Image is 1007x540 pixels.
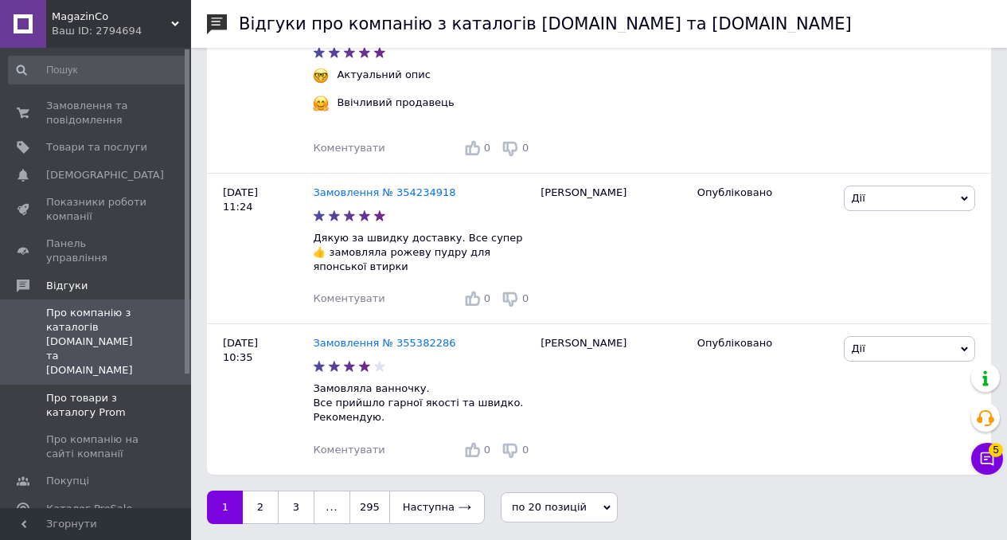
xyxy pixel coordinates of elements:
[697,336,833,350] div: Опубліковано
[243,491,278,524] a: 2
[313,142,384,154] span: Коментувати
[46,168,164,182] span: [DEMOGRAPHIC_DATA]
[484,292,490,304] span: 0
[484,444,490,456] span: 0
[522,292,529,304] span: 0
[533,10,689,173] div: [PERSON_NAME]
[313,337,455,349] a: Замовлення № 355382286
[389,491,485,524] a: Наступна
[278,491,314,524] a: 3
[333,96,458,110] div: Ввічливий продавець
[313,443,384,457] div: Коментувати
[46,237,147,265] span: Панель управління
[46,195,147,224] span: Показники роботи компанії
[313,141,384,155] div: Коментувати
[46,391,147,420] span: Про товари з каталогу Prom
[52,24,191,38] div: Ваш ID: 2794694
[512,501,587,513] span: по 20 позицій
[313,96,329,112] img: :hugging_face:
[333,68,435,82] div: Актуальний опис
[484,142,490,154] span: 0
[313,382,533,425] p: Замовляла ванночку. Все прийшло гарної якості та швидко. Рекомендую.
[533,324,689,475] div: [PERSON_NAME]
[239,14,852,33] h1: Відгуки про компанію з каталогів [DOMAIN_NAME] та [DOMAIN_NAME]
[313,444,384,456] span: Коментувати
[46,99,147,127] span: Замовлення та повідомлення
[314,491,349,524] span: ...
[46,474,89,488] span: Покупці
[971,443,1003,475] button: Чат з покупцем5
[52,10,171,24] span: MagazinCo
[313,68,329,84] img: :nerd_face:
[46,432,147,461] span: Про компанію на сайті компанії
[8,56,188,84] input: Пошук
[522,142,529,154] span: 0
[313,231,533,275] p: Дякую за швидку доставку. Все супер 👍 замовляла рожеву пудру для японської втирки
[851,192,865,204] span: Дії
[522,444,529,456] span: 0
[313,292,384,306] div: Коментувати
[851,342,865,354] span: Дії
[46,502,132,516] span: Каталог ProSale
[313,292,384,304] span: Коментувати
[46,140,147,155] span: Товари та послуги
[46,279,88,293] span: Відгуки
[533,173,689,324] div: [PERSON_NAME]
[207,10,313,173] div: [DATE] 15:25
[989,443,1003,457] span: 5
[349,491,389,524] a: 295
[313,186,455,198] a: Замовлення № 354234918
[697,186,833,200] div: Опубліковано
[207,324,313,475] div: [DATE] 10:35
[46,306,147,378] span: Про компанію з каталогів [DOMAIN_NAME] та [DOMAIN_NAME]
[207,491,243,524] a: 1
[207,173,313,324] div: [DATE] 11:24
